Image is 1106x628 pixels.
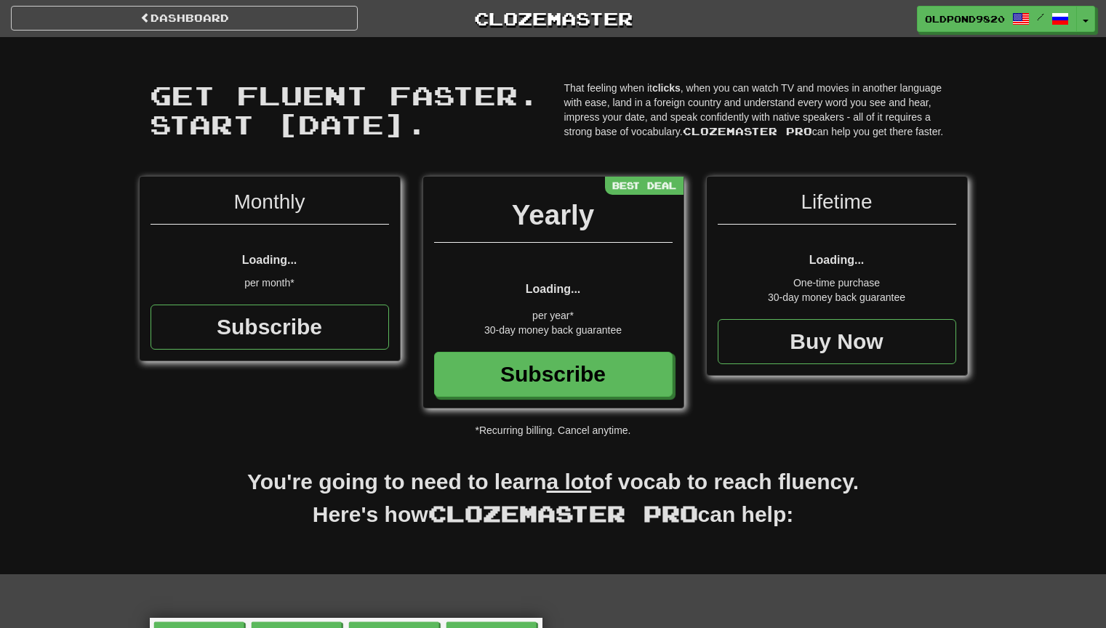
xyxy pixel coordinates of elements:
a: Clozemaster [380,6,726,31]
div: Lifetime [718,188,956,225]
a: Buy Now [718,319,956,364]
span: Loading... [809,254,865,266]
div: Monthly [151,188,389,225]
span: Clozemaster Pro [683,125,812,137]
span: OldPond9820 [925,12,1005,25]
span: / [1037,12,1044,22]
span: Loading... [526,283,581,295]
a: Dashboard [11,6,358,31]
a: Subscribe [434,352,673,397]
u: a lot [547,470,592,494]
div: One-time purchase [718,275,956,290]
span: Get fluent faster. Start [DATE]. [150,79,540,140]
a: Subscribe [151,305,389,350]
div: Best Deal [605,177,684,195]
div: per year* [434,308,673,323]
strong: clicks [652,82,681,94]
a: OldPond9820 / [917,6,1077,32]
div: Yearly [434,195,673,243]
div: 30-day money back guarantee [434,323,673,337]
span: Clozemaster Pro [428,500,698,526]
div: per month* [151,275,389,290]
span: Loading... [242,254,297,266]
h2: You're going to need to learn of vocab to reach fluency. Here's how can help: [139,467,968,545]
div: 30-day money back guarantee [718,290,956,305]
p: That feeling when it , when you can watch TV and movies in another language with ease, land in a ... [564,81,957,139]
